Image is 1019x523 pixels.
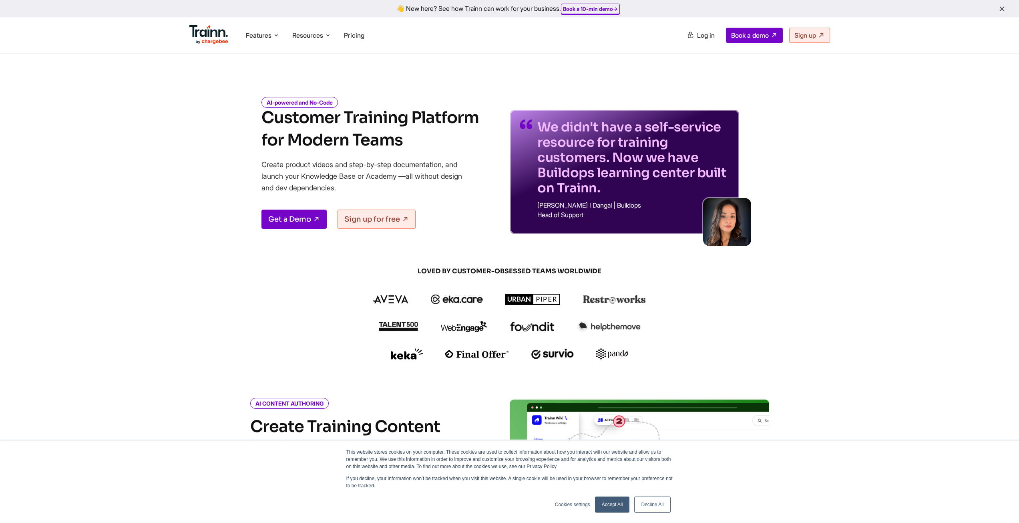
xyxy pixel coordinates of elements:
[697,31,715,39] span: Log in
[794,31,816,39] span: Sign up
[703,198,751,246] img: sabina-buildops.d2e8138.png
[789,28,830,43] a: Sign up
[445,350,509,358] img: finaloffer logo
[338,210,416,229] a: Sign up for free
[373,295,408,303] img: aveva logo
[555,501,590,508] a: Cookies settings
[731,31,769,39] span: Book a demo
[250,398,329,409] i: AI CONTENT AUTHORING
[563,6,618,12] a: Book a 10-min demo→
[537,212,730,218] p: Head of Support
[537,119,730,196] p: We didn't have a self-service resource for training customers. Now we have Buildops learning cent...
[577,321,641,332] img: helpthemove logo
[505,294,561,305] img: urbanpiper logo
[344,31,364,39] a: Pricing
[391,348,423,359] img: keka logo
[595,497,630,513] a: Accept All
[346,475,673,489] p: If you decline, your information won’t be tracked when you visit this website. A single cookie wi...
[378,321,418,331] img: talent500 logo
[346,448,673,470] p: This website stores cookies on your computer. These cookies are used to collect information about...
[292,31,323,40] span: Resources
[250,417,442,477] h4: Create Training Content in Minutes with Trainn AI
[531,349,574,359] img: survio logo
[537,202,730,208] p: [PERSON_NAME] I Dangal | Buildops
[261,107,479,151] h1: Customer Training Platform for Modern Teams
[189,25,229,44] img: Trainn Logo
[261,210,327,229] a: Get a Demo
[441,321,487,332] img: webengage logo
[726,28,783,43] a: Book a demo
[563,6,613,12] b: Book a 10-min demo
[510,322,555,331] img: foundit logo
[520,119,533,129] img: quotes-purple.41a7099.svg
[634,497,670,513] a: Decline All
[583,295,646,304] img: restroworks logo
[261,159,474,194] p: Create product videos and step-by-step documentation, and launch your Knowledge Base or Academy —...
[5,5,1014,12] div: 👋 New here? See how Trainn can work for your business.
[261,97,338,108] i: AI-powered and No-Code
[246,31,271,40] span: Features
[596,348,628,359] img: pando logo
[682,28,720,42] a: Log in
[318,267,702,276] span: LOVED BY CUSTOMER-OBSESSED TEAMS WORLDWIDE
[431,295,483,304] img: ekacare logo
